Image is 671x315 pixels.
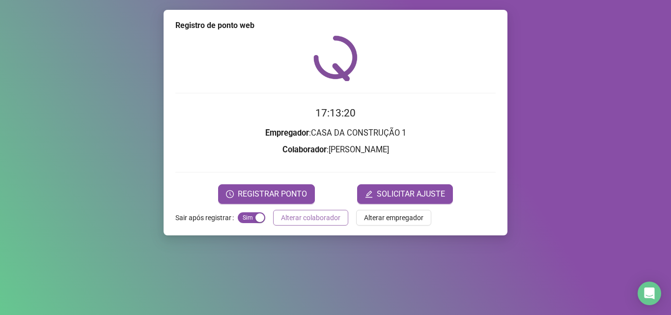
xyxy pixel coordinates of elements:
strong: Colaborador [282,145,327,154]
span: clock-circle [226,190,234,198]
button: Alterar colaborador [273,210,348,226]
img: QRPoint [313,35,358,81]
time: 17:13:20 [315,107,356,119]
strong: Empregador [265,128,309,138]
span: edit [365,190,373,198]
button: Alterar empregador [356,210,431,226]
span: Alterar empregador [364,212,423,223]
h3: : CASA DA CONSTRUÇÃO 1 [175,127,496,140]
button: REGISTRAR PONTO [218,184,315,204]
label: Sair após registrar [175,210,238,226]
button: editSOLICITAR AJUSTE [357,184,453,204]
div: Open Intercom Messenger [638,282,661,305]
span: Alterar colaborador [281,212,340,223]
span: REGISTRAR PONTO [238,188,307,200]
h3: : [PERSON_NAME] [175,143,496,156]
span: SOLICITAR AJUSTE [377,188,445,200]
div: Registro de ponto web [175,20,496,31]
